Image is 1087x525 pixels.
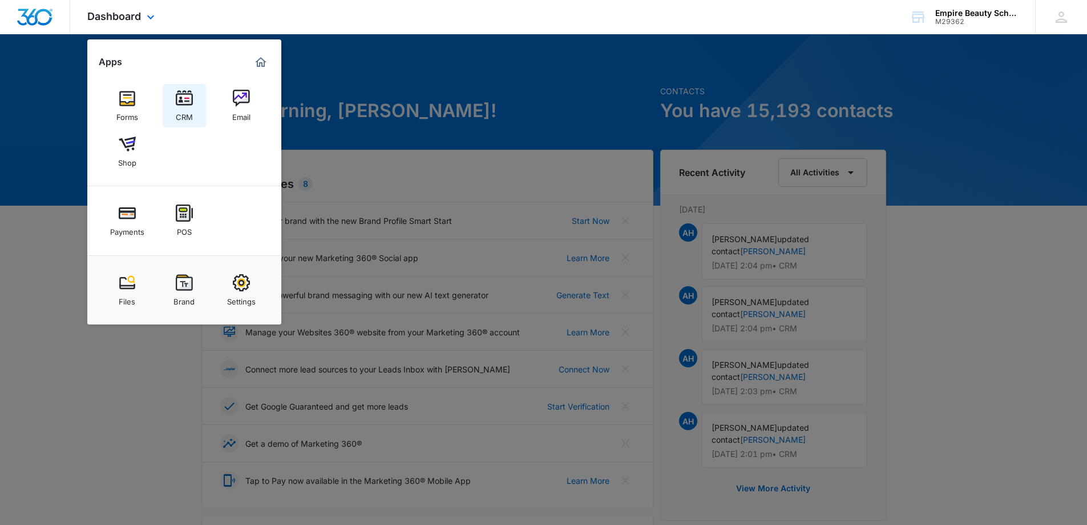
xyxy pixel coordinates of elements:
[173,291,195,306] div: Brand
[106,130,149,173] a: Shop
[106,84,149,127] a: Forms
[163,268,206,312] a: Brand
[106,199,149,242] a: Payments
[119,291,135,306] div: Files
[176,107,193,122] div: CRM
[106,268,149,312] a: Files
[220,268,263,312] a: Settings
[220,84,263,127] a: Email
[99,57,122,67] h2: Apps
[232,107,250,122] div: Email
[163,84,206,127] a: CRM
[110,222,144,237] div: Payments
[87,10,141,22] span: Dashboard
[118,153,136,167] div: Shop
[116,107,138,122] div: Forms
[252,53,270,71] a: Marketing 360® Dashboard
[163,199,206,242] a: POS
[935,9,1019,18] div: account name
[227,291,256,306] div: Settings
[177,222,192,237] div: POS
[935,18,1019,26] div: account id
